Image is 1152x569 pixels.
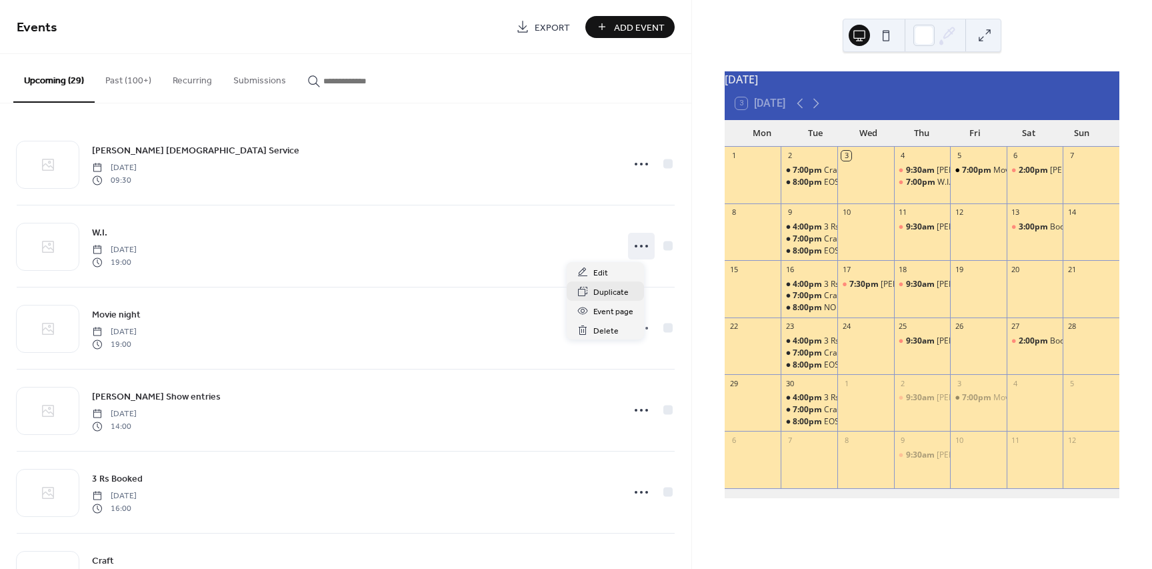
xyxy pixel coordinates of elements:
[824,416,847,428] div: EOSM
[1011,207,1021,217] div: 13
[1055,120,1109,147] div: Sun
[785,151,795,161] div: 2
[937,279,1119,290] div: [PERSON_NAME] [DEMOGRAPHIC_DATA] Service
[92,408,137,420] span: [DATE]
[842,120,895,147] div: Wed
[1011,151,1021,161] div: 6
[841,435,851,445] div: 8
[1019,336,1050,347] span: 2:00pm
[593,286,629,300] span: Duplicate
[1011,378,1021,388] div: 4
[585,16,675,38] button: Add Event
[849,279,881,290] span: 7:30pm
[785,435,795,445] div: 7
[781,165,837,176] div: Craft
[92,389,221,404] a: [PERSON_NAME] Show entries
[781,348,837,359] div: Craft
[735,120,789,147] div: Mon
[906,450,937,461] span: 9:30am
[841,151,851,161] div: 3
[824,336,869,347] div: 3 Rs Booked
[937,177,951,188] div: W.I.
[92,420,137,432] span: 14:00
[824,348,843,359] div: Craft
[729,207,739,217] div: 8
[785,264,795,274] div: 16
[729,151,739,161] div: 1
[92,471,143,486] a: 3 Rs Booked
[824,233,843,245] div: Craft
[841,378,851,388] div: 1
[614,21,665,35] span: Add Event
[824,290,843,302] div: Craft
[824,221,869,233] div: 3 Rs Booked
[841,207,851,217] div: 10
[937,221,1119,233] div: [PERSON_NAME] [DEMOGRAPHIC_DATA] Service
[793,233,824,245] span: 7:00pm
[906,165,937,176] span: 9:30am
[593,324,619,338] span: Delete
[950,392,1007,404] div: Movie night
[793,416,824,428] span: 8:00pm
[906,279,937,290] span: 9:30am
[92,308,141,322] span: Movie night
[781,245,837,257] div: EOSM
[906,221,937,233] span: 9:30am
[92,174,137,186] span: 09:30
[1007,336,1063,347] div: Booked
[1067,151,1077,161] div: 7
[962,165,993,176] span: 7:00pm
[785,322,795,332] div: 23
[906,336,937,347] span: 9:30am
[894,392,951,404] div: Milner Church Service
[894,336,951,347] div: Milner Church Service
[1011,264,1021,274] div: 20
[793,336,824,347] span: 4:00pm
[13,54,95,103] button: Upcoming (29)
[898,207,908,217] div: 11
[950,165,1007,176] div: Movie night
[895,120,949,147] div: Thu
[789,120,842,147] div: Tue
[17,15,57,41] span: Events
[824,165,843,176] div: Craft
[92,326,137,338] span: [DATE]
[1067,322,1077,332] div: 28
[781,221,837,233] div: 3 Rs Booked
[894,221,951,233] div: Milner Church Service
[781,290,837,302] div: Craft
[937,450,1119,461] div: [PERSON_NAME] [DEMOGRAPHIC_DATA] Service
[841,264,851,274] div: 17
[1067,207,1077,217] div: 14
[1067,264,1077,274] div: 21
[841,322,851,332] div: 24
[506,16,580,38] a: Export
[92,472,143,486] span: 3 Rs Booked
[92,553,114,568] a: Craft
[793,290,824,302] span: 7:00pm
[1050,221,1078,233] div: Booked
[993,392,1037,404] div: Movie night
[1019,165,1050,176] span: 2:00pm
[954,378,964,388] div: 3
[781,302,837,314] div: NO EOSM
[824,392,869,404] div: 3 Rs Booked
[535,21,570,35] span: Export
[824,177,847,188] div: EOSM
[894,279,951,290] div: Milner Church Service
[593,266,608,280] span: Edit
[824,404,843,416] div: Craft
[781,233,837,245] div: Craft
[793,177,824,188] span: 8:00pm
[92,143,299,158] a: [PERSON_NAME] [DEMOGRAPHIC_DATA] Service
[593,305,633,319] span: Event page
[793,404,824,416] span: 7:00pm
[937,165,1119,176] div: [PERSON_NAME] [DEMOGRAPHIC_DATA] Service
[898,264,908,274] div: 18
[729,378,739,388] div: 29
[793,221,824,233] span: 4:00pm
[781,279,837,290] div: 3 Rs Booked
[92,554,114,568] span: Craft
[92,244,137,256] span: [DATE]
[1002,120,1055,147] div: Sat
